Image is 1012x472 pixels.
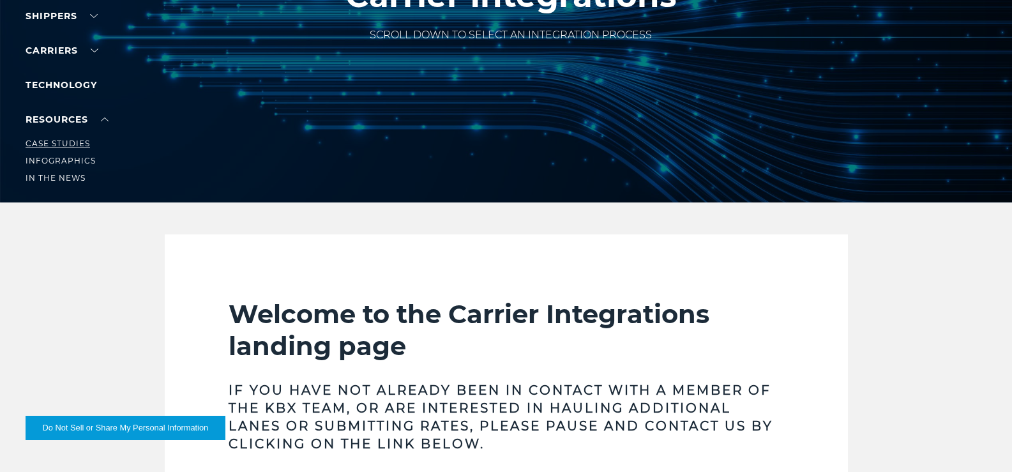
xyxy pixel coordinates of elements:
[26,79,97,91] a: Technology
[26,114,109,125] a: RESOURCES
[229,381,784,453] h3: If you have not already been in contact with a member of the KBX team, or are interested in hauli...
[229,298,784,362] h2: Welcome to the Carrier Integrations landing page
[26,10,98,22] a: SHIPPERS
[948,411,1012,472] iframe: Chat Widget
[26,139,90,148] a: Case Studies
[26,416,225,440] button: Do Not Sell or Share My Personal Information
[345,27,677,43] p: SCROLL DOWN TO SELECT AN INTEGRATION PROCESS
[26,156,96,165] a: Infographics
[26,173,86,183] a: In The News
[26,45,98,56] a: Carriers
